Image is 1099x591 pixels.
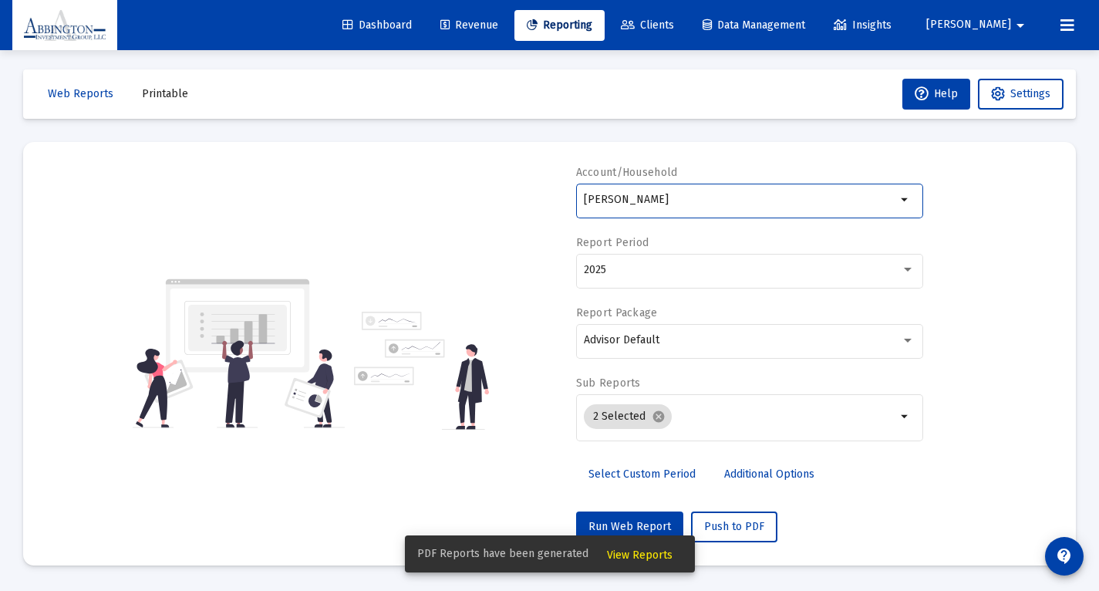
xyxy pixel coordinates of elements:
a: Clients [608,10,686,41]
span: Advisor Default [584,333,659,346]
button: View Reports [595,540,685,568]
button: Web Reports [35,79,126,110]
span: Clients [621,19,674,32]
span: Push to PDF [704,520,764,533]
button: Settings [978,79,1064,110]
input: Search or select an account or household [584,194,896,206]
span: Additional Options [724,468,814,481]
button: Help [902,79,970,110]
span: Settings [1010,87,1050,100]
a: Data Management [690,10,818,41]
label: Sub Reports [576,377,641,390]
label: Account/Household [576,166,678,179]
mat-icon: arrow_drop_down [896,407,915,426]
span: Web Reports [48,87,113,100]
span: [PERSON_NAME] [926,19,1011,32]
label: Report Package [576,306,658,319]
mat-chip: 2 Selected [584,404,672,429]
span: Select Custom Period [588,468,696,481]
a: Reporting [514,10,605,41]
mat-chip-list: Selection [584,401,896,432]
a: Insights [821,10,904,41]
button: Run Web Report [576,512,683,542]
span: View Reports [607,549,673,562]
button: Push to PDF [691,512,777,542]
span: Revenue [440,19,498,32]
span: Data Management [703,19,805,32]
span: Help [915,87,958,100]
label: Report Period [576,236,649,249]
span: Reporting [527,19,592,32]
mat-icon: arrow_drop_down [896,191,915,209]
span: PDF Reports have been generated [417,546,588,562]
img: reporting [133,277,345,430]
a: Revenue [428,10,511,41]
mat-icon: contact_support [1055,547,1074,566]
mat-icon: cancel [652,410,666,424]
button: [PERSON_NAME] [908,9,1048,40]
span: Insights [834,19,892,32]
a: Dashboard [330,10,424,41]
button: Printable [130,79,201,110]
mat-icon: arrow_drop_down [1011,10,1030,41]
span: Printable [142,87,188,100]
span: Dashboard [342,19,412,32]
span: 2025 [584,263,606,276]
img: Dashboard [24,10,106,41]
img: reporting-alt [354,312,489,430]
